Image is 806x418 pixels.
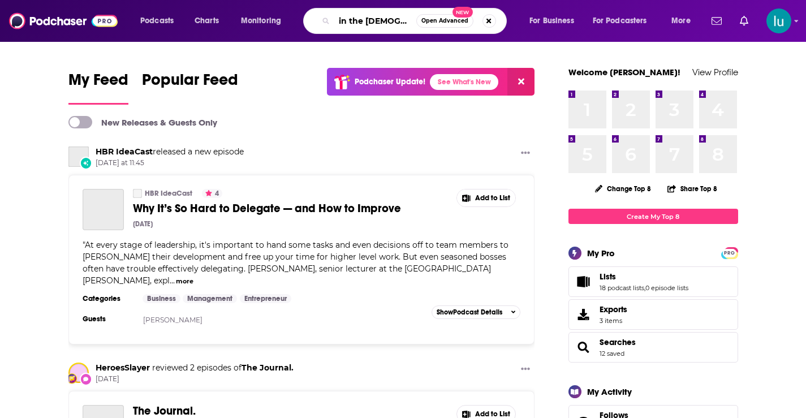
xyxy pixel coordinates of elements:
[587,386,632,397] div: My Activity
[80,157,92,169] div: New Episode
[68,146,89,167] a: HBR IdeaCast
[766,8,791,33] span: Logged in as lusodano
[314,8,518,34] div: Search podcasts, credits, & more...
[145,189,192,198] a: HBR IdeaCast
[457,189,516,206] button: Show More Button
[600,317,627,325] span: 3 items
[588,182,658,196] button: Change Top 8
[68,116,217,128] a: New Releases & Guests Only
[430,74,498,90] a: See What's New
[334,12,416,30] input: Search podcasts, credits, & more...
[572,274,595,290] a: Lists
[692,67,738,77] a: View Profile
[600,284,644,292] a: 18 podcast lists
[521,12,588,30] button: open menu
[96,146,244,157] h3: released a new episode
[600,350,624,357] a: 12 saved
[152,363,231,373] span: reviewed 2 episodes
[187,12,226,30] a: Charts
[83,240,508,286] span: At every stage of leadership, it's important to hand some tasks and even decisions off to team me...
[241,13,281,29] span: Monitoring
[600,272,688,282] a: Lists
[475,194,510,202] span: Add to List
[600,304,627,314] span: Exports
[452,7,473,18] span: New
[416,14,473,28] button: Open AdvancedNew
[568,332,738,363] span: Searches
[142,70,238,96] span: Popular Feed
[133,201,408,216] a: Why It’s So Hard to Delegate — and How to Improve
[529,13,574,29] span: For Business
[707,11,726,31] a: Show notifications dropdown
[568,266,738,297] span: Lists
[587,248,615,258] div: My Pro
[572,339,595,355] a: Searches
[572,307,595,322] span: Exports
[195,13,219,29] span: Charts
[735,11,753,31] a: Show notifications dropdown
[644,284,645,292] span: ,
[593,13,647,29] span: For Podcasters
[68,70,128,105] a: My Feed
[242,363,294,373] a: The Journal.
[142,70,238,105] a: Popular Feed
[143,316,202,324] a: [PERSON_NAME]
[568,299,738,330] a: Exports
[432,305,521,319] button: ShowPodcast Details
[240,294,291,303] a: Entrepreneur
[202,189,222,198] button: 4
[96,158,244,168] span: [DATE] at 11:45
[66,373,77,384] img: User Badge Icon
[437,308,502,316] span: Show Podcast Details
[355,77,425,87] p: Podchaser Update!
[133,220,153,228] div: [DATE]
[176,277,193,286] button: more
[516,363,535,377] button: Show More Button
[83,314,133,324] h3: Guests
[516,146,535,161] button: Show More Button
[96,363,150,373] a: HeroesSlayer
[133,189,142,198] a: HBR IdeaCast
[96,363,294,373] h3: of
[83,294,133,303] h3: Categories
[766,8,791,33] button: Show profile menu
[600,337,636,347] a: Searches
[600,272,616,282] span: Lists
[663,12,705,30] button: open menu
[568,67,680,77] a: Welcome [PERSON_NAME]!
[70,364,88,382] a: HeroesSlayer
[133,405,196,417] a: The Journal.
[723,249,736,257] span: PRO
[132,12,188,30] button: open menu
[96,374,294,384] span: [DATE]
[83,189,124,230] a: Why It’s So Hard to Delegate — and How to Improve
[233,12,296,30] button: open menu
[140,13,174,29] span: Podcasts
[80,373,92,385] div: New Review
[83,240,508,286] span: "
[667,178,718,200] button: Share Top 8
[133,404,196,418] span: The Journal.
[9,10,118,32] img: Podchaser - Follow, Share and Rate Podcasts
[143,294,180,303] a: Business
[585,12,663,30] button: open menu
[183,294,237,303] a: Management
[421,18,468,24] span: Open Advanced
[68,70,128,96] span: My Feed
[96,146,153,157] a: HBR IdeaCast
[723,248,736,257] a: PRO
[645,284,688,292] a: 0 episode lists
[170,275,175,286] span: ...
[568,209,738,224] a: Create My Top 8
[133,201,401,216] span: Why It’s So Hard to Delegate — and How to Improve
[766,8,791,33] img: User Profile
[671,13,691,29] span: More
